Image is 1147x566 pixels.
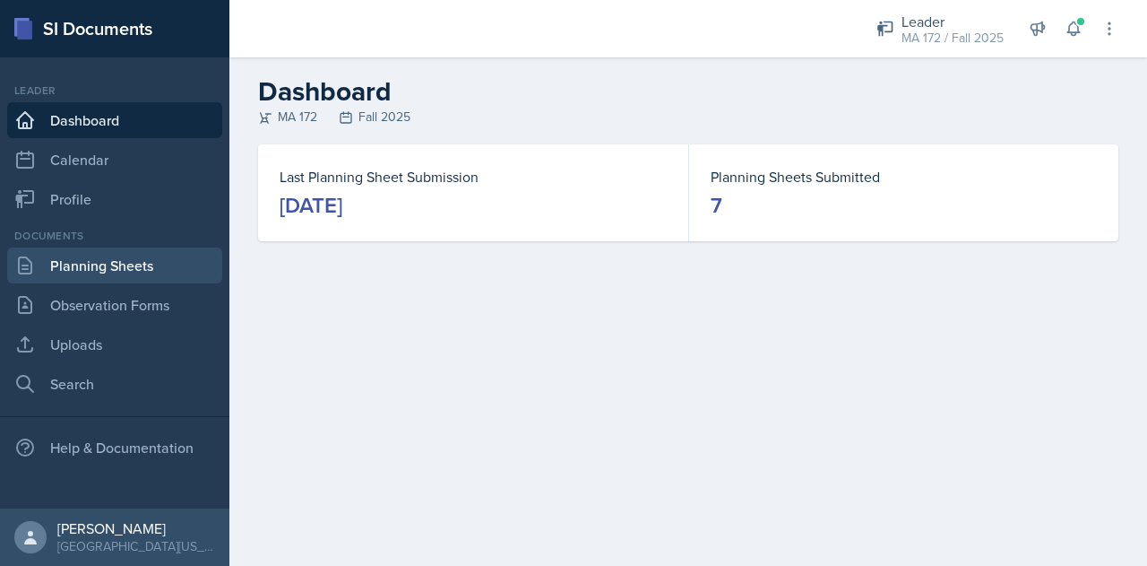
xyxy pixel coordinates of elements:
div: Documents [7,228,222,244]
dt: Last Planning Sheet Submission [280,166,667,187]
h2: Dashboard [258,75,1118,108]
a: Observation Forms [7,287,222,323]
a: Search [7,366,222,402]
div: [DATE] [280,191,342,220]
div: 7 [711,191,722,220]
dt: Planning Sheets Submitted [711,166,1097,187]
div: Leader [7,83,222,99]
div: Help & Documentation [7,430,222,466]
a: Dashboard [7,102,222,138]
div: [GEOGRAPHIC_DATA][US_STATE] in [GEOGRAPHIC_DATA] [57,537,215,555]
a: Planning Sheets [7,248,222,283]
div: [PERSON_NAME] [57,519,215,537]
div: MA 172 Fall 2025 [258,108,1118,126]
a: Profile [7,181,222,217]
div: MA 172 / Fall 2025 [901,29,1004,48]
a: Uploads [7,327,222,362]
a: Calendar [7,142,222,178]
div: Leader [901,11,1004,32]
